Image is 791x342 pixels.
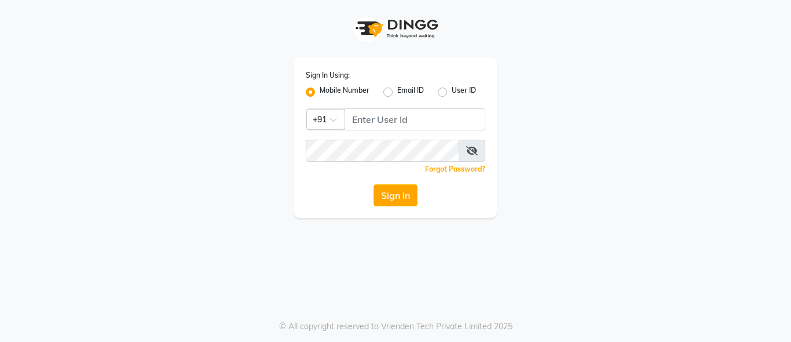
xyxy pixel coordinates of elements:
[397,85,424,99] label: Email ID
[452,85,476,99] label: User ID
[306,140,459,162] input: Username
[373,184,418,206] button: Sign In
[425,165,485,173] a: Forgot Password?
[306,70,350,81] label: Sign In Using:
[345,108,485,130] input: Username
[349,12,442,46] img: logo1.svg
[320,85,369,99] label: Mobile Number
